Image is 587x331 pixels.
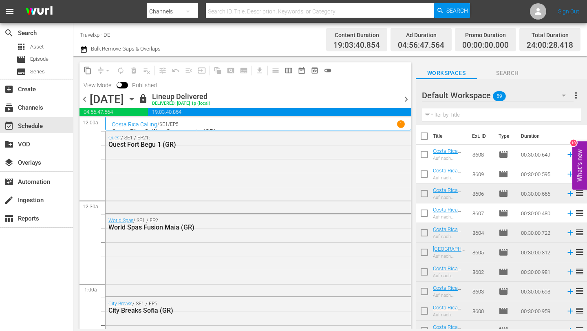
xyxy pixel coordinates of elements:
[4,28,14,38] span: Search
[572,141,587,190] button: Open Feedback Widget
[108,301,365,314] div: / SE1 / EP5:
[499,169,508,179] span: Episode
[518,301,563,321] td: 00:30:00.959
[566,209,575,218] svg: Add to Schedule
[79,82,117,88] span: View Mode:
[4,103,14,113] span: Channels
[416,68,477,78] span: Workspaces
[518,262,563,282] td: 00:30:00.981
[566,228,575,237] svg: Add to Schedule
[566,287,575,296] svg: Add to Schedule
[140,64,153,77] span: Clear Lineup
[518,223,563,243] td: 00:30:00.722
[493,88,506,105] span: 59
[434,3,470,18] button: Search
[566,150,575,159] svg: Add to Schedule
[117,82,122,88] span: Toggle to switch from Published to Draft view.
[114,64,127,77] span: Loop Content
[108,135,365,148] div: / SE1 / EP21:
[5,7,15,16] span: menu
[4,177,14,187] span: Automation
[467,125,494,148] th: Ext. ID
[518,203,563,223] td: 00:30:00.480
[153,62,169,78] span: Customize Events
[433,125,467,148] th: Title
[469,282,495,301] td: 8603
[148,108,411,116] span: 19:03:40.854
[469,184,495,203] td: 8606
[84,66,92,75] span: content_copy
[282,64,295,77] span: Week Calendar View
[4,84,14,94] span: Create
[433,312,466,318] div: Auf nach [GEOGRAPHIC_DATA]! [GEOGRAPHIC_DATA]
[266,62,282,78] span: Day Calendar View
[575,227,585,237] span: reorder
[469,223,495,243] td: 8604
[321,64,334,77] span: 24 hours Lineup View is OFF
[152,92,210,101] div: Lineup Delivered
[433,148,463,172] a: Costa Rica Calling [PERSON_NAME] (GR)
[401,94,411,104] span: chevron_right
[499,267,508,277] span: Episode
[308,64,321,77] span: View Backup
[128,82,161,88] span: Published
[398,41,444,50] span: 04:56:47.564
[518,184,563,203] td: 00:30:00.566
[4,139,14,149] span: VOD
[94,64,114,77] span: Remove Gaps & Overlaps
[575,247,585,257] span: reorder
[433,273,466,278] div: Auf nach [GEOGRAPHIC_DATA]! [GEOGRAPHIC_DATA]
[108,301,132,307] a: City Breaks
[433,187,462,205] a: Costa Rica Calling Cartago (GR)
[16,55,26,64] span: Episode
[566,307,575,316] svg: Add to Schedule
[333,41,380,50] span: 19:03:40.854
[433,168,461,192] a: Costa Rica Calling Corcovado (GR)
[566,170,575,179] svg: Add to Schedule
[433,156,466,161] div: Auf nach [GEOGRAPHIC_DATA]! [PERSON_NAME]
[433,175,466,181] div: Auf nach [GEOGRAPHIC_DATA]! [GEOGRAPHIC_DATA]
[527,41,573,50] span: 24:00:28.418
[499,306,508,316] span: Episode
[433,234,466,239] div: Auf nach [GEOGRAPHIC_DATA]! [GEOGRAPHIC_DATA]
[250,62,266,78] span: Download as CSV
[399,121,402,127] p: 1
[558,8,579,15] a: Sign Out
[469,164,495,184] td: 8609
[79,108,148,116] span: 04:56:47.564
[298,66,306,75] span: date_range_outlined
[112,121,157,128] a: Costa Rica Calling
[433,254,466,259] div: Auf nach [GEOGRAPHIC_DATA]! [GEOGRAPHIC_DATA]
[469,145,495,164] td: 8608
[237,64,250,77] span: Create Series Block
[527,29,573,41] div: Total Duration
[570,140,577,146] div: 10
[208,62,224,78] span: Refresh All Search Blocks
[516,125,565,148] th: Duration
[575,208,585,218] span: reorder
[195,64,208,77] span: Update Metadata from Key Asset
[575,306,585,316] span: reorder
[575,267,585,276] span: reorder
[79,94,90,104] span: chevron_left
[152,101,210,106] div: DELIVERED: [DATE] 1p (local)
[108,223,365,231] div: World Spas Fusion Maia (GR)
[499,287,508,296] span: Episode
[30,43,44,51] span: Asset
[108,218,365,231] div: / SE1 / EP2:
[224,64,237,77] span: Create Search Block
[81,64,94,77] span: Copy Lineup
[566,248,575,257] svg: Add to Schedule
[575,286,585,296] span: reorder
[433,293,466,298] div: Auf nach [GEOGRAPHIC_DATA]! [PERSON_NAME] de [GEOGRAPHIC_DATA][PERSON_NAME]
[311,66,319,75] span: preview_outlined
[446,3,468,18] span: Search
[324,66,332,75] span: toggle_off
[499,208,508,218] span: Episode
[16,42,26,52] span: Asset
[30,68,45,76] span: Series
[469,262,495,282] td: 8602
[295,64,308,77] span: Month Calendar View
[90,46,161,52] span: Bulk Remove Gaps & Overlaps
[469,203,495,223] td: 8607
